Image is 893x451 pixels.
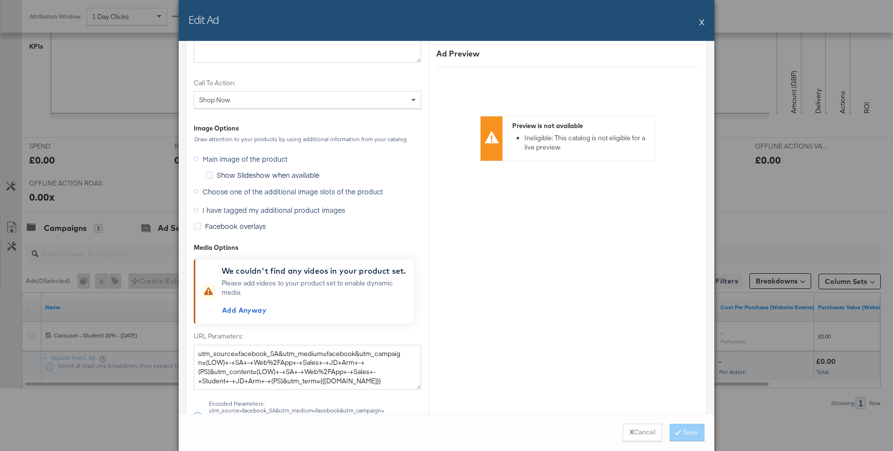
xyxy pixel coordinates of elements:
[512,121,650,131] div: Preview is not available
[623,424,662,441] button: XCancel
[208,400,421,434] div: Encoded Parameters:
[199,95,230,104] span: Shop Now
[222,279,410,318] div: Please add videos to your product set to enable dynamic media.
[630,428,634,437] strong: X
[209,407,404,434] span: utm_source=facebook_SA&utm_medium=facebook&utm_campaign=(LOW)+-+SA+-+Web%252FApp+-+Sales+-+JD+Arm...
[203,187,383,196] span: Choose one of the additional image slots of the product
[524,133,650,151] li: Ineligible: This catalog is not eligible for a live preview.
[194,345,421,390] textarea: utm_source=facebook_SA&utm_medium=facebook&utm_campaign=(LOW)+-+SA+-+Web%2FApp+-+Sales+-+JD+Arm+-...
[217,170,319,180] span: Show Slideshow when available
[194,243,421,252] div: Media Options
[218,302,270,318] button: Add Anyway
[194,124,239,133] div: Image Options
[222,304,266,317] span: Add Anyway
[194,332,421,341] label: URL Parameters:
[194,78,421,88] label: Call To Action:
[205,221,266,231] span: Facebook overlays
[203,205,345,215] span: I have tagged my additional product images
[436,48,699,59] div: Ad Preview
[222,265,410,277] div: We couldn't find any videos in your product set.
[188,12,219,27] h2: Edit Ad
[203,154,288,164] span: Main image of the product
[194,136,421,143] div: Draw attention to your products by using additional information from your catalog.
[194,27,421,63] textarea: [URL][DOMAIN_NAME]
[699,12,705,32] button: X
